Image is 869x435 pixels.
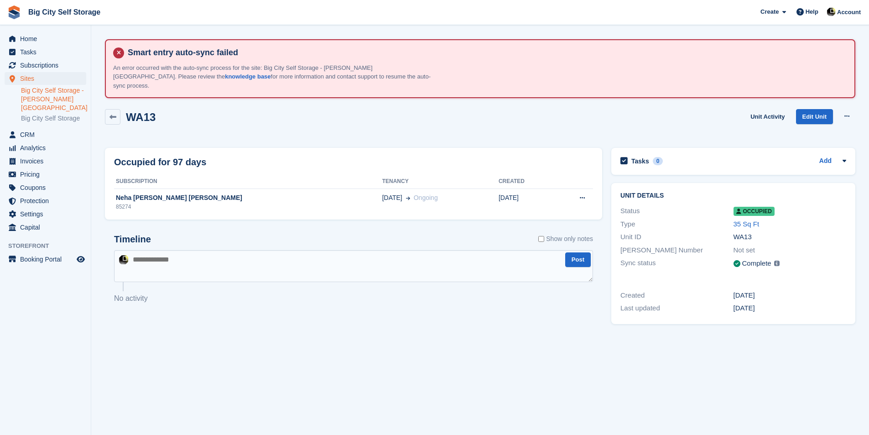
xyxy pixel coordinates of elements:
a: menu [5,59,86,72]
span: Pricing [20,168,75,181]
span: Coupons [20,181,75,194]
a: knowledge base [225,73,271,80]
span: Create [760,7,779,16]
a: Edit Unit [796,109,833,124]
a: Add [819,156,832,167]
div: Neha [PERSON_NAME] [PERSON_NAME] [114,193,382,203]
h2: Unit details [620,192,846,199]
a: Big City Self Storage [21,114,86,123]
span: Booking Portal [20,253,75,266]
a: menu [5,253,86,266]
th: Tenancy [382,174,499,189]
span: Capital [20,221,75,234]
a: menu [5,181,86,194]
a: menu [5,208,86,220]
h2: Tasks [631,157,649,165]
input: Show only notes [538,234,544,244]
a: menu [5,46,86,58]
span: Storefront [8,241,91,251]
div: 0 [653,157,663,165]
span: Occupied [734,207,775,216]
span: Tasks [20,46,75,58]
div: [DATE] [734,290,846,301]
span: CRM [20,128,75,141]
span: Settings [20,208,75,220]
button: Post [565,252,591,267]
span: Account [837,8,861,17]
a: menu [5,194,86,207]
a: menu [5,168,86,181]
th: Created [499,174,553,189]
div: [DATE] [734,303,846,314]
a: menu [5,32,86,45]
a: Unit Activity [747,109,788,124]
h2: Occupied for 97 days [114,155,206,169]
span: Analytics [20,142,75,154]
img: icon-info-grey-7440780725fd019a000dd9b08b2336e03edf1995a4989e88bcd33f0948082b44.svg [774,261,780,266]
div: Unit ID [620,232,733,242]
img: stora-icon-8386f47178a22dfd0bd8f6a31ec36ba5ce8667c1dd55bd0f319d3a0aa187defe.svg [7,5,21,19]
div: Created [620,290,733,301]
div: Sync status [620,258,733,269]
span: Protection [20,194,75,207]
div: Complete [742,258,771,269]
span: Help [806,7,818,16]
div: Type [620,219,733,230]
a: 35 Sq Ft [734,220,760,228]
a: menu [5,221,86,234]
div: [PERSON_NAME] Number [620,245,733,256]
label: Show only notes [538,234,593,244]
h4: Smart entry auto-sync failed [124,47,847,58]
p: No activity [114,293,593,304]
a: menu [5,128,86,141]
a: menu [5,72,86,85]
img: Patrick Nevin [827,7,836,16]
div: Last updated [620,303,733,314]
th: Subscription [114,174,382,189]
div: 85274 [114,203,382,211]
span: [DATE] [382,193,402,203]
td: [DATE] [499,189,553,216]
div: Not set [734,245,846,256]
span: Ongoing [414,194,438,201]
h2: Timeline [114,234,151,245]
a: Big City Self Storage - [PERSON_NAME][GEOGRAPHIC_DATA] [21,86,86,112]
a: Preview store [75,254,86,265]
a: menu [5,142,86,154]
a: menu [5,155,86,168]
h2: WA13 [126,111,156,123]
img: Patrick Nevin [119,255,129,265]
span: Subscriptions [20,59,75,72]
a: Big City Self Storage [25,5,104,20]
span: Invoices [20,155,75,168]
span: Sites [20,72,75,85]
div: WA13 [734,232,846,242]
p: An error occurred with the auto-sync process for the site: Big City Self Storage - [PERSON_NAME][... [113,63,432,90]
span: Home [20,32,75,45]
div: Status [620,206,733,216]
